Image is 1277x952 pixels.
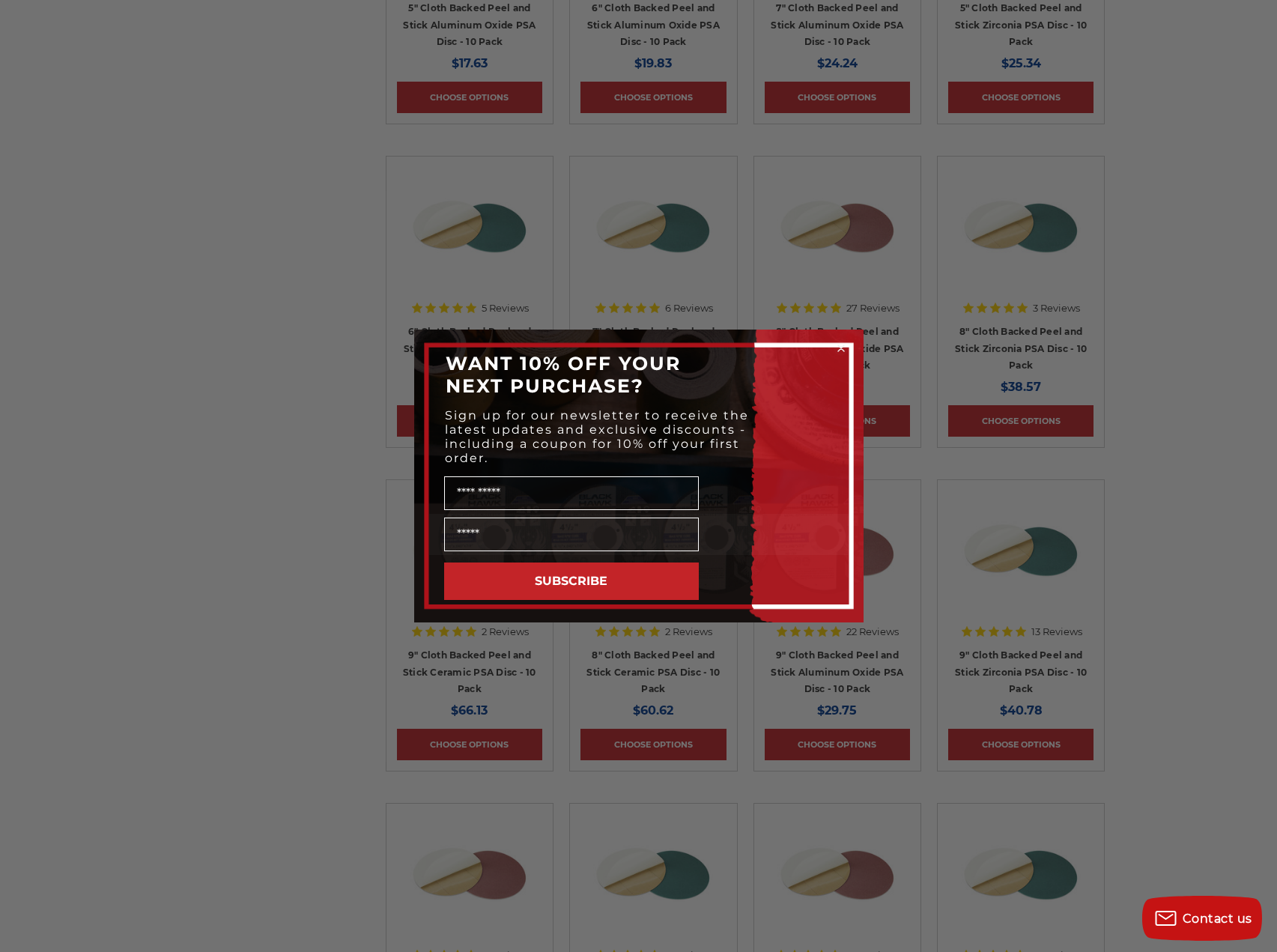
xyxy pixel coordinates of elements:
span: Sign up for our newsletter to receive the latest updates and exclusive discounts - including a co... [445,408,749,465]
span: WANT 10% OFF YOUR NEXT PURCHASE? [446,352,681,397]
button: Contact us [1142,896,1262,941]
span: Contact us [1183,912,1252,926]
button: Close dialog [834,341,849,356]
input: Email [444,518,699,551]
button: SUBSCRIBE [444,563,699,600]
